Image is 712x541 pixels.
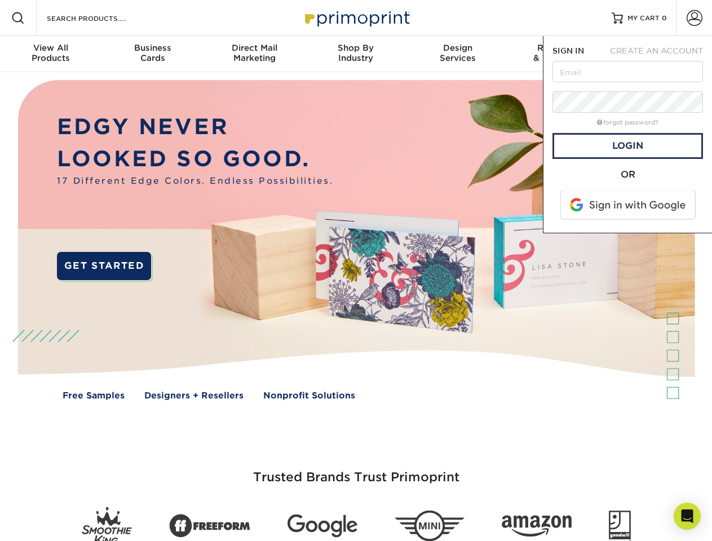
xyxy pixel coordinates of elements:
span: Resources [508,43,610,53]
a: Login [552,133,703,159]
input: Email [552,61,703,82]
p: LOOKED SO GOOD. [57,143,333,175]
span: Direct Mail [204,43,305,53]
img: Amazon [502,516,572,537]
div: & Templates [508,43,610,63]
a: GET STARTED [57,252,151,280]
div: Services [407,43,508,63]
a: BusinessCards [101,36,203,72]
span: Design [407,43,508,53]
span: Shop By [305,43,406,53]
span: 0 [662,14,667,22]
span: 17 Different Edge Colors. Endless Possibilities. [57,175,333,188]
a: Resources& Templates [508,36,610,72]
iframe: Google Customer Reviews [3,507,96,537]
p: EDGY NEVER [57,111,333,143]
div: Cards [101,43,203,63]
span: Business [101,43,203,53]
a: Free Samples [63,389,125,402]
h3: Trusted Brands Trust Primoprint [26,443,686,498]
img: Google [288,515,357,538]
a: Designers + Resellers [144,389,244,402]
div: OR [552,168,703,181]
span: MY CART [627,14,660,23]
span: CREATE AN ACCOUNT [610,46,703,55]
a: Nonprofit Solutions [263,389,355,402]
span: SIGN IN [552,46,584,55]
a: DesignServices [407,36,508,72]
img: Primoprint [300,6,413,30]
img: Goodwill [609,511,631,541]
a: Shop ByIndustry [305,36,406,72]
input: SEARCH PRODUCTS..... [46,11,156,25]
div: Marketing [204,43,305,63]
a: Direct MailMarketing [204,36,305,72]
div: Open Intercom Messenger [674,503,701,530]
a: forgot password? [597,119,658,126]
div: Industry [305,43,406,63]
